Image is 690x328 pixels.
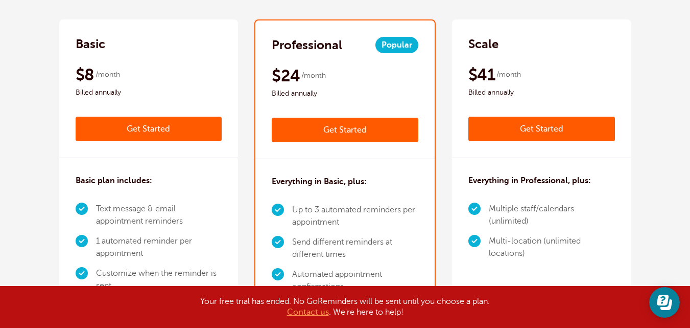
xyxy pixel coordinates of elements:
[489,199,615,231] li: Multiple staff/calendars (unlimited)
[272,118,418,142] a: Get Started
[468,36,498,52] h2: Scale
[76,36,105,52] h2: Basic
[287,308,329,317] a: Contact us
[292,200,418,232] li: Up to 3 automated reminders per appointment
[649,287,680,318] iframe: Resource center
[96,199,222,231] li: Text message & email appointment reminders
[96,264,222,296] li: Customize when the reminder is sent
[272,88,418,100] span: Billed annually
[96,231,222,264] li: 1 automated reminder per appointment
[76,117,222,141] a: Get Started
[468,86,615,99] span: Billed annually
[468,174,591,187] h3: Everything in Professional, plus:
[375,37,418,53] span: Popular
[76,86,222,99] span: Billed annually
[301,70,326,82] span: /month
[496,69,521,81] span: /month
[272,37,342,53] h2: Professional
[292,265,418,297] li: Automated appointment confirmations
[468,64,495,85] span: $41
[272,176,367,188] h3: Everything in Basic, plus:
[76,64,94,85] span: $8
[468,117,615,141] a: Get Started
[489,231,615,264] li: Multi-location (unlimited locations)
[90,296,601,318] div: Your free trial has ended. No GoReminders will be sent until you choose a plan. . We're here to h...
[292,232,418,265] li: Send different reminders at different times
[96,69,120,81] span: /month
[76,174,152,187] h3: Basic plan includes:
[272,65,300,86] span: $24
